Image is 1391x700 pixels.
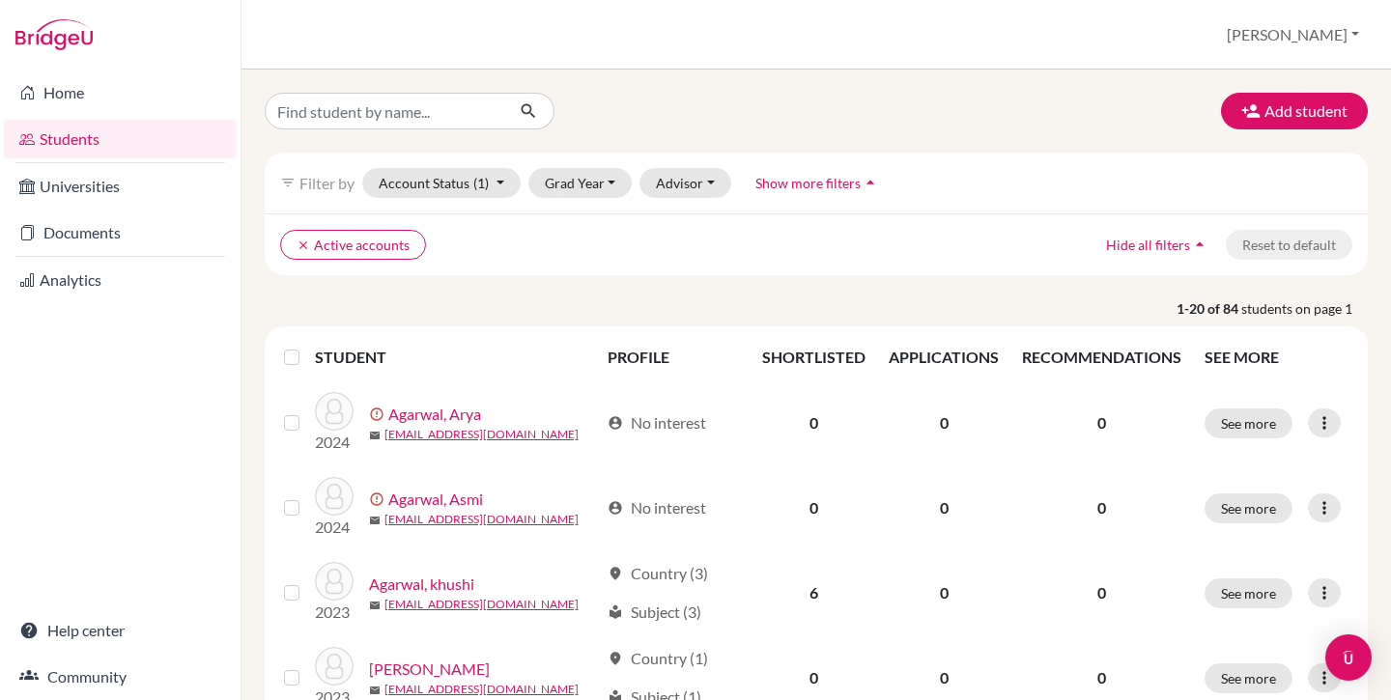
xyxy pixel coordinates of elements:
span: Filter by [299,174,355,192]
button: See more [1205,663,1292,693]
i: arrow_drop_up [1190,235,1209,254]
a: Home [4,73,237,112]
input: Find student by name... [265,93,504,129]
div: Open Intercom Messenger [1325,634,1372,681]
th: PROFILE [596,334,751,380]
p: 0 [1022,411,1181,434]
div: Country (1) [608,647,708,670]
a: Community [4,658,237,696]
button: clearActive accounts [280,230,426,260]
img: Agarwal, Navya [315,647,354,686]
a: Universities [4,167,237,206]
span: location_on [608,566,623,581]
i: filter_list [280,175,296,190]
img: Bridge-U [15,19,93,50]
div: No interest [608,411,706,434]
button: See more [1205,408,1292,438]
span: account_circle [608,415,623,431]
p: 0 [1022,496,1181,519]
td: 0 [877,380,1010,465]
span: Hide all filters [1106,237,1190,253]
i: clear [297,238,310,252]
a: Documents [4,213,237,252]
button: Show more filtersarrow_drop_up [739,168,896,198]
button: Reset to default [1226,230,1352,260]
a: [EMAIL_ADDRESS][DOMAIN_NAME] [384,511,579,528]
button: Account Status(1) [362,168,521,198]
a: Help center [4,611,237,650]
td: 0 [751,465,877,550]
th: APPLICATIONS [877,334,1010,380]
span: Show more filters [755,175,861,191]
th: SHORTLISTED [751,334,877,380]
span: mail [369,600,381,611]
a: Agarwal, Arya [388,403,481,426]
span: error_outline [369,406,388,422]
td: 0 [877,465,1010,550]
button: [PERSON_NAME] [1218,16,1368,53]
span: location_on [608,651,623,666]
span: mail [369,515,381,526]
button: Grad Year [528,168,633,198]
a: [EMAIL_ADDRESS][DOMAIN_NAME] [384,426,579,443]
span: error_outline [369,491,388,507]
i: arrow_drop_up [861,173,880,192]
td: 0 [751,380,877,465]
button: See more [1205,493,1292,523]
div: No interest [608,496,706,519]
span: mail [369,685,381,696]
a: [EMAIL_ADDRESS][DOMAIN_NAME] [384,596,579,613]
img: Agarwal, Asmi [315,477,354,516]
p: 2023 [315,601,354,624]
th: SEE MORE [1193,334,1360,380]
button: Hide all filtersarrow_drop_up [1090,230,1226,260]
a: [EMAIL_ADDRESS][DOMAIN_NAME] [384,681,579,698]
button: Advisor [639,168,731,198]
p: 2024 [315,431,354,454]
td: 0 [877,550,1010,635]
strong: 1-20 of 84 [1177,298,1241,319]
img: Agarwal, khushi [315,562,354,601]
td: 6 [751,550,877,635]
p: 2024 [315,516,354,539]
a: Analytics [4,261,237,299]
button: Add student [1221,93,1368,129]
img: Agarwal, Arya [315,392,354,431]
span: (1) [473,175,489,191]
p: 0 [1022,581,1181,604]
a: Agarwal, khushi [369,573,474,596]
span: local_library [608,604,623,620]
p: 0 [1022,666,1181,689]
a: Students [4,120,237,158]
span: mail [369,430,381,441]
span: students on page 1 [1241,298,1368,319]
button: See more [1205,578,1292,608]
div: Country (3) [608,562,708,585]
span: account_circle [608,500,623,516]
th: STUDENT [315,334,597,380]
a: Agarwal, Asmi [388,488,483,511]
div: Subject (3) [608,601,701,624]
a: [PERSON_NAME] [369,658,490,681]
th: RECOMMENDATIONS [1010,334,1193,380]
